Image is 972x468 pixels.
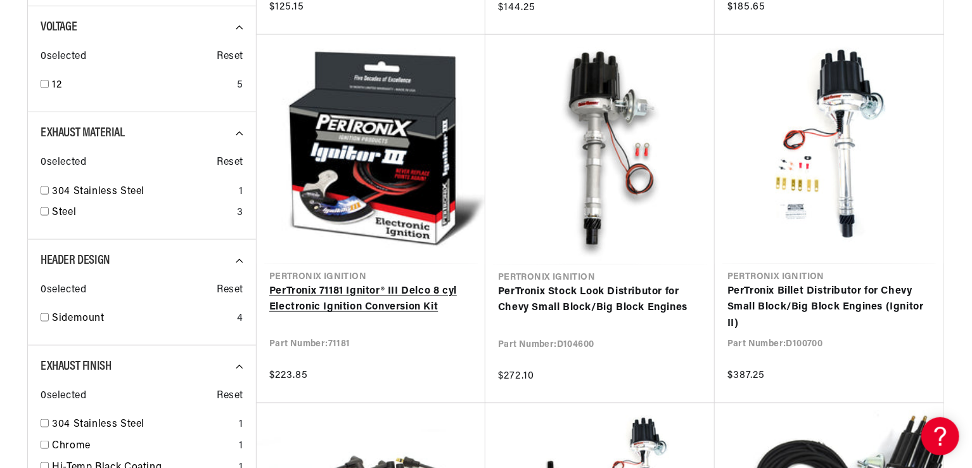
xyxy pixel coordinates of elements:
span: Header Design [41,254,110,267]
div: 1 [239,184,243,200]
a: Sidemount [52,311,232,327]
span: Exhaust Material [41,127,125,140]
a: PerTronix 71181 Ignitor® III Delco 8 cyl Electronic Ignition Conversion Kit [269,283,473,316]
span: Reset [217,388,243,405]
div: 1 [239,417,243,433]
div: 4 [237,311,243,327]
a: 304 Stainless Steel [52,417,234,433]
a: 12 [52,77,232,94]
a: PerTronix Stock Look Distributor for Chevy Small Block/Big Block Engines [498,284,702,316]
a: 304 Stainless Steel [52,184,234,200]
span: Reset [217,49,243,65]
a: Chrome [52,438,234,455]
span: 0 selected [41,388,86,405]
span: Reset [217,282,243,299]
span: Exhaust Finish [41,360,111,373]
span: 0 selected [41,49,86,65]
a: PerTronix Billet Distributor for Chevy Small Block/Big Block Engines (Ignitor II) [727,283,931,332]
a: Steel [52,205,232,221]
span: Reset [217,155,243,171]
div: 5 [237,77,243,94]
span: 0 selected [41,155,86,171]
span: 0 selected [41,282,86,299]
span: Voltage [41,21,77,34]
div: 1 [239,438,243,455]
div: 3 [237,205,243,221]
